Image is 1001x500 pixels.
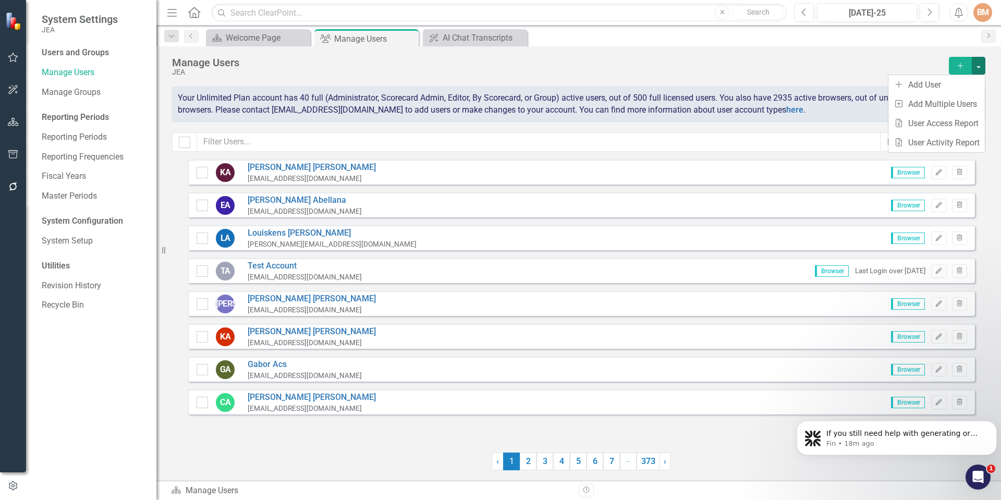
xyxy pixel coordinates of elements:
div: Fin says… [8,87,200,250]
a: 4 [553,453,570,470]
a: [PERSON_NAME] [PERSON_NAME] [248,326,376,338]
div: Manage Users [172,57,944,68]
span: Browser [891,200,925,211]
span: Browser [891,298,925,310]
button: Upload attachment [50,342,58,350]
div: Fin says… [8,250,200,274]
span: System Settings [42,13,118,26]
a: Reporting Frequencies [42,151,146,163]
div: how can I get an excel list with that information [46,52,192,72]
a: Source reference 8822870: [90,214,98,222]
div: CA [216,393,235,412]
div: Last Login over [DATE] [855,266,926,276]
a: 373 [637,453,660,470]
div: Display All Users [887,136,967,148]
a: User Access Report [888,114,985,133]
li: Select under Users and Groups [25,131,192,150]
li: Go to in your Control Panel [25,119,192,129]
div: AI Chat Transcripts [443,31,524,44]
button: Home [163,4,183,24]
textarea: Message… [9,320,200,337]
a: Fiscal Years [42,170,146,182]
div: KA [216,327,235,346]
div: Manage Users [171,485,571,497]
li: Click the next to the Plus icon [25,153,192,172]
li: Choose [25,175,192,185]
div: If you still need help with generating or understanding the user access report, I’m here to assis... [8,274,171,338]
span: 1 [503,453,520,470]
span: 1 [987,465,995,473]
div: Users and Groups [42,47,146,59]
a: Master Periods [42,190,146,202]
div: System Configuration [42,215,146,227]
div: Fin says… [8,274,200,361]
a: 7 [603,453,620,470]
span: Browser [891,364,925,375]
img: ClearPoint Strategy [5,12,23,30]
a: Reporting Periods [42,131,146,143]
b: Generate [42,188,80,196]
b: User Access Report [52,176,131,184]
a: System Setup [42,235,146,247]
div: [EMAIL_ADDRESS][DOMAIN_NAME] [248,371,362,381]
div: You'll receive the user access report as an Excel file via email. This report shows user type and... [17,202,192,243]
div: LA [216,229,235,248]
div: Fin says… [8,15,200,46]
button: BM [973,3,992,22]
div: [PERSON_NAME] [216,295,235,313]
a: Add Multiple Users [888,94,985,114]
iframe: Intercom live chat [966,465,991,490]
img: Profile image for Fin [30,6,46,22]
a: [PERSON_NAME] [PERSON_NAME] [248,392,376,404]
a: Revision History [42,280,146,292]
div: Utilities [42,260,146,272]
span: Browser [891,233,925,244]
div: To get an Excel list of all users and their access levels:Go toSystem Settingsin your Control Pan... [8,87,200,249]
a: [PERSON_NAME] Abellana [248,194,362,206]
a: [PERSON_NAME] [PERSON_NAME] [248,162,376,174]
div: [PERSON_NAME][EMAIL_ADDRESS][DOMAIN_NAME] [248,239,417,249]
div: KA [216,163,235,182]
div: TA [216,262,235,281]
div: To get an Excel list of all users and their access levels: [17,93,192,113]
p: The team can also help [51,13,130,23]
div: EA [216,196,235,215]
button: Search [732,5,784,20]
span: Browser [891,167,925,178]
div: Reporting Periods [42,112,146,124]
a: Add User [888,75,985,94]
a: AI Chat Transcripts [425,31,524,44]
button: go back [7,4,27,24]
a: Welcome Page [209,31,308,44]
div: GA [216,360,235,379]
a: Recycle Bin [42,299,146,311]
span: ‹ [496,456,499,466]
div: Welcome Page [226,31,308,44]
div: [EMAIL_ADDRESS][DOMAIN_NAME] [248,206,362,216]
div: Bruno says… [8,45,200,87]
div: Close [183,4,202,23]
div: [DATE]-25 [821,7,913,19]
div: Was that helpful? [8,250,89,273]
div: [EMAIL_ADDRESS][DOMAIN_NAME] [248,305,376,315]
span: Browser [815,265,849,277]
button: [DATE]-25 [817,3,917,22]
div: [EMAIL_ADDRESS][DOMAIN_NAME] [248,404,376,413]
a: Test Account [248,260,362,272]
div: Was that helpful? [17,257,80,267]
span: Browser [891,331,925,343]
a: User Activity Report [888,133,985,152]
button: Send a message… [179,337,196,354]
li: Click to confirm [25,187,192,197]
a: Louiskens [PERSON_NAME] [248,227,417,239]
span: Browser [891,397,925,408]
div: JEA [172,68,944,76]
a: here [786,105,803,115]
iframe: Intercom notifications message [792,399,1001,472]
a: 5 [570,453,587,470]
